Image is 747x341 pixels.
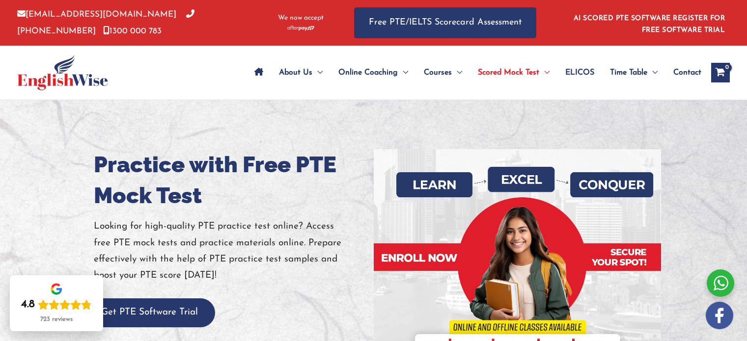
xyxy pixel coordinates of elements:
[21,298,92,312] div: Rating: 4.8 out of 5
[539,55,550,90] span: Menu Toggle
[354,7,536,38] a: Free PTE/IELTS Scorecard Assessment
[338,55,398,90] span: Online Coaching
[94,218,366,284] p: Looking for high-quality PTE practice test online? Access free PTE mock tests and practice materi...
[565,55,594,90] span: ELICOS
[424,55,452,90] span: Courses
[247,55,701,90] nav: Site Navigation: Main Menu
[478,55,539,90] span: Scored Mock Test
[103,27,162,35] a: 1300 000 783
[287,26,314,31] img: Afterpay-Logo
[416,55,470,90] a: CoursesMenu Toggle
[452,55,462,90] span: Menu Toggle
[470,55,557,90] a: Scored Mock TestMenu Toggle
[665,55,701,90] a: Contact
[17,55,108,90] img: cropped-ew-logo
[711,63,730,82] a: View Shopping Cart, empty
[557,55,602,90] a: ELICOS
[271,55,331,90] a: About UsMenu Toggle
[398,55,408,90] span: Menu Toggle
[40,315,73,323] div: 723 reviews
[94,149,366,211] h1: Practice with Free PTE Mock Test
[331,55,416,90] a: Online CoachingMenu Toggle
[21,298,35,312] div: 4.8
[279,55,312,90] span: About Us
[568,7,730,39] aside: Header Widget 1
[647,55,658,90] span: Menu Toggle
[312,55,323,90] span: Menu Toggle
[574,15,725,34] a: AI SCORED PTE SOFTWARE REGISTER FOR FREE SOFTWARE TRIAL
[602,55,665,90] a: Time TableMenu Toggle
[706,302,733,329] img: white-facebook.png
[84,298,215,327] button: Get PTE Software Trial
[84,308,215,317] a: Get PTE Software Trial
[673,55,701,90] span: Contact
[610,55,647,90] span: Time Table
[278,13,324,23] span: We now accept
[17,10,176,19] a: [EMAIL_ADDRESS][DOMAIN_NAME]
[17,10,194,35] a: [PHONE_NUMBER]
